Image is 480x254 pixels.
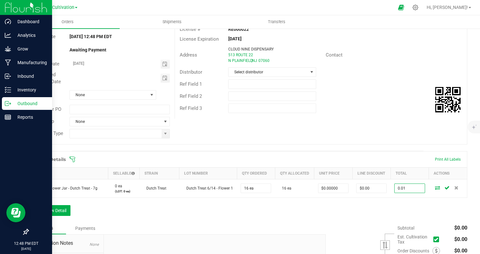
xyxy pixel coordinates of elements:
span: 16 ea [279,186,291,190]
th: Item [29,167,108,179]
p: (LOT: 0 ea) [112,189,136,194]
inline-svg: Dashboard [5,18,11,25]
qrcode: 00000892 [435,87,461,112]
th: Sellable [108,167,139,179]
span: Open Ecommerce Menu [394,1,408,14]
iframe: Resource center [6,203,25,222]
img: Scan me! [435,87,461,112]
inline-svg: Inventory [5,87,11,93]
th: Unit Price [314,167,352,179]
th: Qty Ordered [237,167,275,179]
span: Ref Field 2 [180,93,202,99]
span: Subtotal [397,225,414,231]
p: Manufacturing [11,59,49,66]
span: Order Discounts [397,248,432,253]
th: Line Discount [352,167,390,179]
span: $0.00 [454,225,467,231]
span: Hi, [PERSON_NAME]! [427,5,468,10]
span: 07060 [258,58,270,63]
inline-svg: Manufacturing [5,59,11,66]
div: Manage settings [411,4,419,10]
span: Destination Notes [33,239,99,247]
span: $0.00 [454,248,467,254]
span: Select distributor [229,68,308,77]
span: Est. Cultivation Tax [397,234,431,244]
th: Total [390,167,429,179]
span: Quarter Flower Jar - Dutch Treat - 7g [32,186,97,190]
th: Strain [139,167,179,179]
inline-svg: Reports [5,114,11,120]
span: Shipments [154,19,190,25]
span: NJ [252,58,257,63]
th: Lot Number [179,167,237,179]
span: 0 ea [112,184,122,188]
p: Dashboard [11,18,49,25]
span: License Expiration [180,36,219,42]
a: Transfers [224,15,329,29]
span: Ref Field 3 [180,105,202,111]
span: Contact [326,52,343,58]
div: Payments [66,223,104,234]
strong: [DATE] 12:48 PM EDT [70,34,112,39]
strong: [DATE] [228,36,242,41]
p: Analytics [11,31,49,39]
span: Toggle calendar [161,60,170,69]
inline-svg: Analytics [5,32,11,38]
span: Calculate cultivation tax [433,235,442,244]
p: 12:48 PM EDT [3,241,49,246]
p: Reports [11,113,49,121]
p: Grow [11,45,49,53]
strong: RE000022 [228,27,249,32]
span: $0.00 [454,236,467,242]
span: 513 ROUTE 22 [228,53,253,57]
strong: Awaiting Payment [70,47,106,52]
span: Toggle calendar [161,74,170,83]
span: Dutch Treat 6/14 - Flower 1 [183,186,233,190]
span: License # [180,26,200,32]
a: Orders [15,15,120,29]
span: None [90,242,99,247]
input: 0 [241,184,271,193]
p: Inventory [11,86,49,94]
span: N PLAINFIELD [228,58,253,63]
input: 0 [357,184,386,193]
input: 0 [395,184,424,193]
span: Ref Field 1 [180,81,202,87]
inline-svg: Inbound [5,73,11,79]
p: Outbound [11,100,49,107]
span: Distributor [180,69,202,75]
span: Save Order Detail [442,186,452,190]
inline-svg: Grow [5,46,11,52]
span: Cultivation [52,5,74,10]
span: Transfers [259,19,294,25]
input: 0 [318,184,348,193]
span: None [70,90,148,99]
span: Dutch Treat [143,186,166,190]
span: Address [180,52,197,58]
span: , [251,58,252,63]
span: None [70,117,161,126]
th: Actions [429,167,467,179]
p: Inbound [11,72,49,80]
span: CLOUD NINE DISPENSARY [228,47,274,51]
p: [DATE] [3,246,49,251]
span: Orders [53,19,82,25]
span: Delete Order Detail [452,186,461,190]
a: Shipments [120,15,224,29]
th: Qty Allocated [275,167,314,179]
inline-svg: Outbound [5,100,11,107]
